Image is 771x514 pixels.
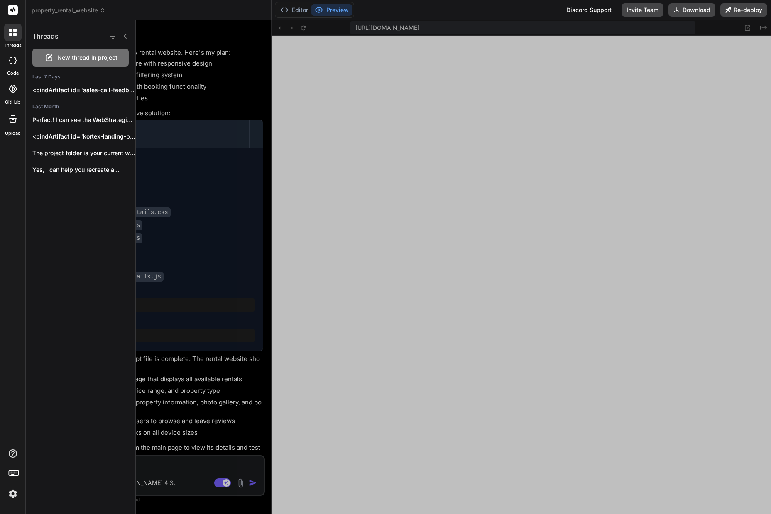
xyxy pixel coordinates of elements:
[32,149,135,157] p: The project folder is your current working...
[622,3,663,17] button: Invite Team
[32,116,135,124] p: Perfect! I can see the WebStrategists design...
[57,54,117,62] span: New thread in project
[561,3,617,17] div: Discord Support
[32,6,105,15] span: property_rental_website
[277,4,311,16] button: Editor
[5,99,20,106] label: GitHub
[32,86,135,94] p: <bindArtifact id="sales-call-feedback-extension" title="Live Sales Call Feedback Chrome...
[5,130,21,137] label: Upload
[668,3,715,17] button: Download
[32,166,135,174] p: Yes, I can help you recreate a...
[32,31,59,41] h1: Threads
[311,4,352,16] button: Preview
[720,3,767,17] button: Re-deploy
[26,103,135,110] h2: Last Month
[7,70,19,77] label: code
[26,73,135,80] h2: Last 7 Days
[6,487,20,501] img: settings
[32,132,135,141] p: <bindArtifact id="kortex-landing-page" title="Kortex Landing Page"> <bindAction type="file"...
[4,42,22,49] label: threads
